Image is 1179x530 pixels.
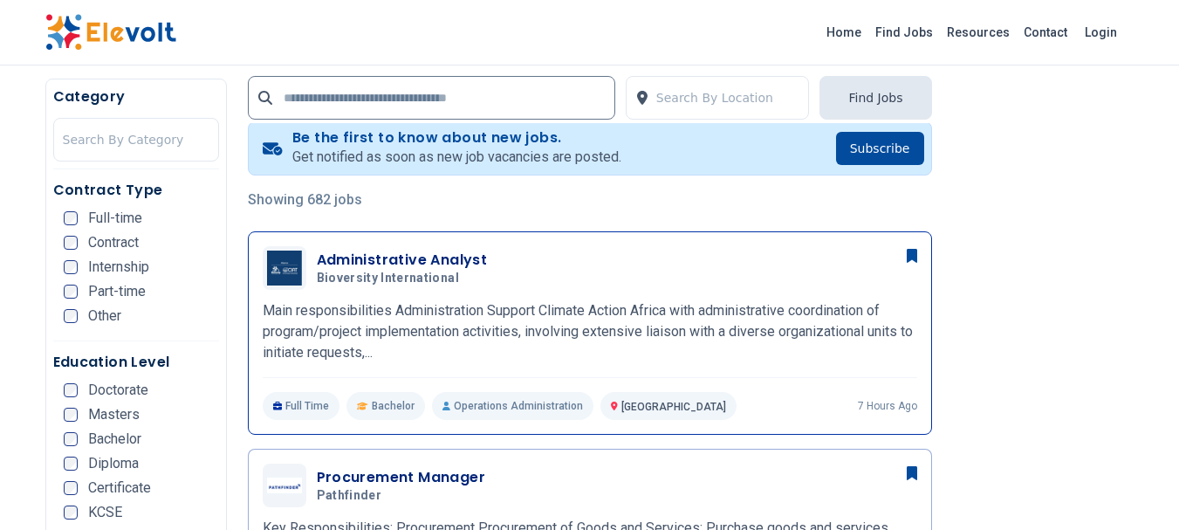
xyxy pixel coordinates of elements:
input: Other [64,309,78,323]
a: Resources [940,18,1017,46]
input: Doctorate [64,383,78,397]
input: Certificate [64,481,78,495]
a: Contact [1017,18,1074,46]
span: Full-time [88,211,142,225]
h5: Category [53,86,219,107]
a: Login [1074,15,1128,50]
span: Certificate [88,481,151,495]
input: Full-time [64,211,78,225]
a: Bioversity InternationalAdministrative AnalystBioversity InternationalMain responsibilities Admin... [263,246,917,420]
input: Contract [64,236,78,250]
p: Showing 682 jobs [248,189,932,210]
span: Other [88,309,121,323]
input: KCSE [64,506,78,520]
input: Diploma [64,457,78,471]
span: Bioversity International [317,271,459,286]
span: KCSE [88,506,122,520]
span: Part-time [88,285,146,299]
input: Bachelor [64,432,78,446]
input: Internship [64,260,78,274]
img: Elevolt [45,14,176,51]
p: Operations Administration [432,392,593,420]
p: Get notified as soon as new job vacancies are posted. [292,147,621,168]
p: Full Time [263,392,340,420]
p: Main responsibilities Administration Support Climate Action Africa with administrative coordinati... [263,300,917,363]
a: Find Jobs [868,18,940,46]
span: Bachelor [88,432,141,446]
h3: Administrative Analyst [317,250,488,271]
span: Masters [88,408,140,422]
span: Pathfinder [317,488,382,504]
h5: Contract Type [53,180,219,201]
button: Subscribe [836,132,924,165]
button: Find Jobs [819,76,931,120]
input: Part-time [64,285,78,299]
h3: Procurement Manager [317,467,486,488]
span: Diploma [88,457,139,471]
span: Bachelor [372,399,415,413]
a: Home [819,18,868,46]
img: Bioversity International [267,251,302,286]
input: Masters [64,408,78,422]
img: Pathfinder [267,478,302,493]
span: Internship [88,260,149,274]
p: 7 hours ago [858,399,917,413]
span: Contract [88,236,139,250]
span: [GEOGRAPHIC_DATA] [621,401,726,413]
h5: Education Level [53,352,219,373]
span: Doctorate [88,383,148,397]
h4: Be the first to know about new jobs. [292,129,621,147]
